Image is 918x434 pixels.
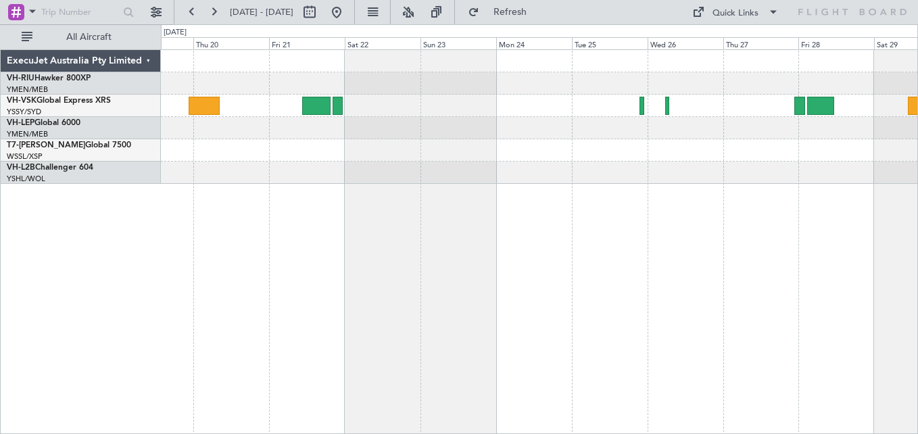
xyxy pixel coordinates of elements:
a: T7-[PERSON_NAME]Global 7500 [7,141,131,149]
span: VH-LEP [7,119,34,127]
span: T7-[PERSON_NAME] [7,141,85,149]
div: Fri 28 [798,37,874,49]
button: All Aircraft [15,26,147,48]
div: Wed 26 [648,37,723,49]
a: VH-VSKGlobal Express XRS [7,97,111,105]
span: Refresh [482,7,539,17]
span: VH-VSK [7,97,37,105]
div: Tue 25 [572,37,648,49]
span: VH-L2B [7,164,35,172]
button: Refresh [462,1,543,23]
div: Fri 21 [269,37,345,49]
a: YSSY/SYD [7,107,41,117]
div: Sun 23 [420,37,496,49]
a: YMEN/MEB [7,129,48,139]
div: Thu 20 [193,37,269,49]
div: [DATE] [164,27,187,39]
div: Quick Links [712,7,758,20]
span: VH-RIU [7,74,34,82]
a: VH-RIUHawker 800XP [7,74,91,82]
a: VH-LEPGlobal 6000 [7,119,80,127]
button: Quick Links [685,1,786,23]
a: VH-L2BChallenger 604 [7,164,93,172]
div: Thu 27 [723,37,799,49]
span: All Aircraft [35,32,143,42]
div: Mon 24 [496,37,572,49]
a: YSHL/WOL [7,174,45,184]
span: [DATE] - [DATE] [230,6,293,18]
a: YMEN/MEB [7,85,48,95]
input: Trip Number [41,2,119,22]
div: Sat 22 [345,37,420,49]
a: WSSL/XSP [7,151,43,162]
